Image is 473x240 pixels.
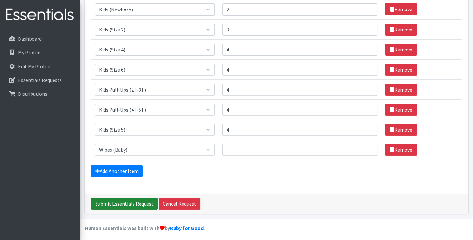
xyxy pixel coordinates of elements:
[385,104,417,116] a: Remove
[3,87,77,100] a: Distributions
[385,3,417,15] a: Remove
[385,44,417,56] a: Remove
[3,74,77,86] a: Essentials Requests
[385,144,417,156] a: Remove
[18,36,42,42] p: Dashboard
[3,60,77,73] a: Edit My Profile
[385,124,417,136] a: Remove
[91,165,143,177] a: Add Another Item
[18,91,47,97] p: Distributions
[91,198,158,210] input: Submit Essentials Request
[170,225,204,231] a: Ruby for Good
[18,77,62,83] p: Essentials Requests
[85,225,205,231] strong: Human Essentials was built with by .
[3,32,77,45] a: Dashboard
[18,63,50,70] p: Edit My Profile
[385,64,417,76] a: Remove
[3,4,77,25] img: HumanEssentials
[385,84,417,96] a: Remove
[385,24,417,36] a: Remove
[18,49,40,56] p: My Profile
[3,46,77,59] a: My Profile
[159,198,200,210] a: Cancel Request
